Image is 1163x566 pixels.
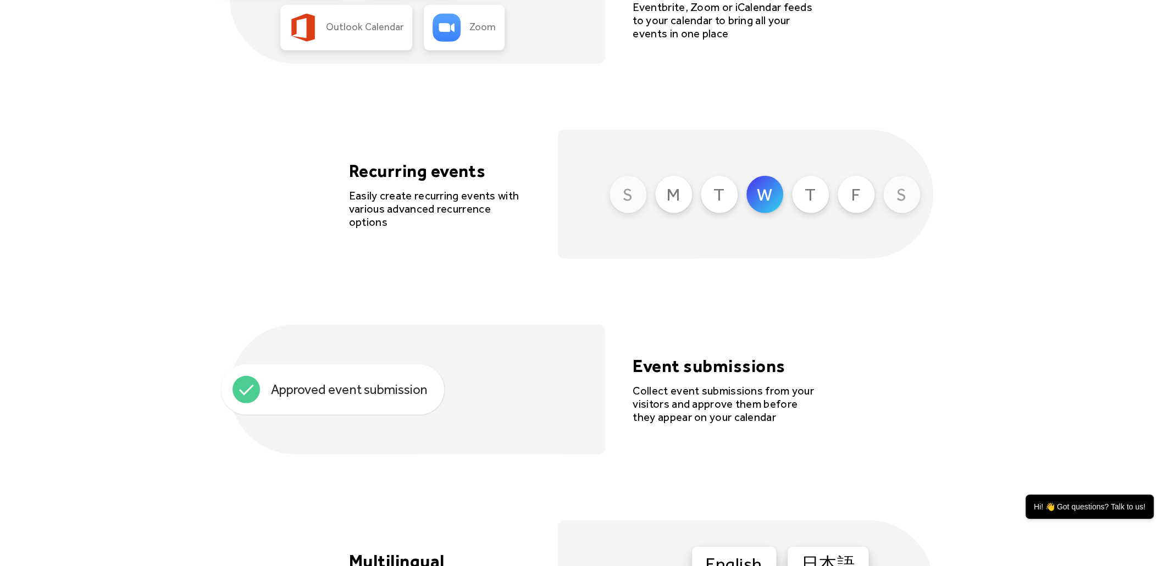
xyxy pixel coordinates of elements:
[757,184,772,205] div: W
[469,21,496,34] div: Zoom
[349,160,530,181] h4: Recurring events
[851,184,861,205] div: F
[633,356,814,376] h4: Event submissions
[326,21,403,34] div: Outlook Calendar
[623,184,633,205] div: S
[666,184,680,205] div: M
[349,189,530,229] div: Easily create recurring events with various advanced recurrence options
[271,382,428,398] div: Approved event submission
[805,184,816,205] div: T
[713,184,724,205] div: T
[896,184,906,205] div: S
[633,384,814,424] div: Collect event submissions from your visitors and approve them before they appear on your calendar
